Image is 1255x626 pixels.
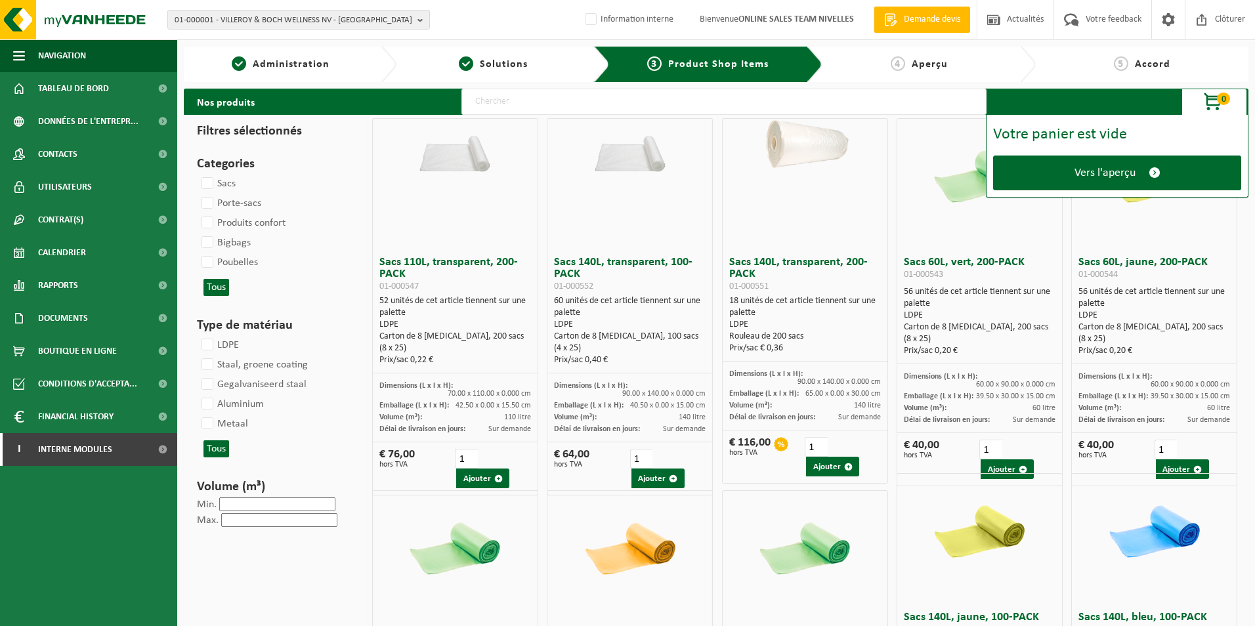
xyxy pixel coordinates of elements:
span: Dimensions (L x l x H): [729,370,803,378]
div: Prix/sac 0,20 € [1078,345,1230,357]
span: Dimensions (L x l x H): [379,382,453,390]
button: Ajouter [981,459,1034,479]
label: Aluminium [199,394,264,414]
span: 01-000543 [904,270,943,280]
div: Carton de 8 [MEDICAL_DATA], 200 sacs (8 x 25) [379,331,531,354]
span: 2 [459,56,473,71]
span: Délai de livraison en jours: [379,425,465,433]
span: 140 litre [854,402,881,409]
div: 56 unités de cet article tiennent sur une palette [1078,286,1230,357]
img: 01-000549 [574,491,686,602]
span: 01-000544 [1078,270,1118,280]
h3: Sacs 140L, transparent, 200-PACK [729,257,881,292]
span: hors TVA [904,451,939,459]
span: hors TVA [729,449,771,457]
span: 70.00 x 110.00 x 0.000 cm [448,390,531,398]
label: Gegalvaniseerd staal [199,375,307,394]
span: Sur demande [838,413,881,421]
span: Conditions d'accepta... [38,367,137,400]
span: Interne modules [38,433,112,466]
div: € 76,00 [379,449,415,469]
img: 01-000543 [924,119,1035,230]
span: Emballage (L x l x H): [1078,392,1148,400]
a: 2Solutions [403,56,583,72]
span: Données de l'entrepr... [38,105,138,138]
span: 3 [647,56,662,71]
span: Navigation [38,39,86,72]
div: Carton de 8 [MEDICAL_DATA], 200 sacs (8 x 25) [1078,322,1230,345]
span: Documents [38,302,88,335]
span: Accord [1135,59,1170,70]
span: Volume (m³): [904,404,947,412]
h3: Categories [197,154,348,174]
label: Produits confort [199,213,286,233]
label: Information interne [582,10,673,30]
span: Dimensions (L x l x H): [1078,373,1152,381]
input: 1 [805,437,828,457]
span: Utilisateurs [38,171,92,203]
h3: Type de matériau [197,316,348,335]
button: Ajouter [631,469,685,488]
span: Administration [253,59,330,70]
span: 60.00 x 90.00 x 0.000 cm [1151,381,1230,388]
span: Emballage (L x l x H): [904,392,973,400]
label: LDPE [199,335,239,355]
span: Volume (m³): [554,413,597,421]
span: 01-000547 [379,282,419,291]
span: Délai de livraison en jours: [729,413,815,421]
span: Sur demande [1187,416,1230,424]
span: 01-000001 - VILLEROY & BOCH WELLNESS NV - [GEOGRAPHIC_DATA] [175,10,412,30]
input: 1 [455,449,478,469]
span: 60 litre [1207,404,1230,412]
span: Volume (m³): [379,413,422,421]
div: € 40,00 [904,440,939,459]
span: 39.50 x 30.00 x 15.00 cm [976,392,1055,400]
label: Porte-sacs [199,194,261,213]
div: 60 unités de cet article tiennent sur une palette [554,295,706,366]
label: Max. [197,515,219,526]
a: 4Aperçu [829,56,1009,72]
input: 1 [979,440,1002,459]
h3: Sacs 60L, jaune, 200-PACK [1078,257,1230,283]
span: Boutique en ligne [38,335,117,367]
span: 140 litre [679,413,706,421]
span: 90.00 x 140.00 x 0.000 cm [798,378,881,386]
span: Rapports [38,269,78,302]
span: Emballage (L x l x H): [729,390,799,398]
span: Aperçu [912,59,948,70]
div: Rouleau de 200 sacs [729,331,881,343]
label: Bigbags [199,233,251,253]
span: Demande devis [901,13,964,26]
span: 39.50 x 30.00 x 15.00 cm [1151,392,1230,400]
span: 4 [891,56,905,71]
img: 01-000551 [749,119,861,175]
div: 18 unités de cet article tiennent sur une palette [729,295,881,354]
div: LDPE [379,319,531,331]
div: Prix/sac € 0,36 [729,343,881,354]
label: Staal, groene coating [199,355,308,375]
a: Demande devis [874,7,970,33]
img: 01-000555 [1099,474,1210,585]
span: Délai de livraison en jours: [904,416,990,424]
div: Prix/sac 0,40 € [554,354,706,366]
h3: Filtres sélectionnés [197,121,348,141]
div: LDPE [904,310,1055,322]
span: Dimensions (L x l x H): [554,382,627,390]
button: Tous [203,440,229,457]
div: 56 unités de cet article tiennent sur une palette [904,286,1055,357]
h3: Volume (m³) [197,477,348,497]
div: 52 unités de cet article tiennent sur une palette [379,295,531,366]
span: 0 [1217,93,1230,105]
span: Emballage (L x l x H): [379,402,449,409]
span: Volume (m³): [1078,404,1121,412]
div: Prix/sac 0,22 € [379,354,531,366]
span: Sur demande [663,425,706,433]
span: 90.00 x 140.00 x 0.000 cm [622,390,706,398]
span: 42.50 x 0.00 x 15.50 cm [456,402,531,409]
div: Carton de 8 [MEDICAL_DATA], 100 sacs (4 x 25) [554,331,706,354]
div: Votre panier est vide [993,127,1241,142]
div: € 40,00 [1078,440,1114,459]
h3: Sacs 110L, transparent, 200-PACK [379,257,531,292]
span: hors TVA [379,461,415,469]
span: Tableau de bord [38,72,109,105]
